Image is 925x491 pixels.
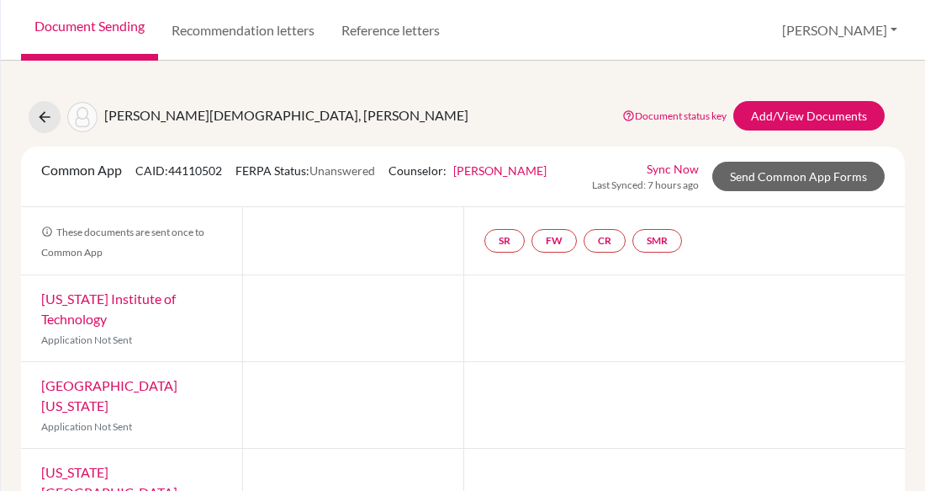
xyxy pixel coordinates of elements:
span: Unanswered [309,163,375,178]
a: Sync Now [647,160,699,178]
span: Common App [41,162,122,178]
span: These documents are sent once to Common App [41,226,204,259]
span: Application Not Sent [41,334,132,346]
a: SR [484,229,525,253]
a: [US_STATE] Institute of Technology [41,291,176,327]
span: Last Synced: 7 hours ago [592,178,699,193]
span: CAID: 44110502 [135,163,222,178]
button: [PERSON_NAME] [774,14,905,46]
a: Add/View Documents [733,101,885,131]
span: Counselor: [388,163,547,178]
a: FW [531,229,577,253]
a: Send Common App Forms [712,162,885,191]
span: [PERSON_NAME][DEMOGRAPHIC_DATA], [PERSON_NAME] [104,107,468,123]
span: FERPA Status: [235,163,375,178]
a: SMR [632,229,682,253]
a: [PERSON_NAME] [453,163,547,178]
a: [GEOGRAPHIC_DATA][US_STATE] [41,377,177,414]
span: Application Not Sent [41,420,132,433]
a: Document status key [622,109,727,122]
a: CR [584,229,626,253]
